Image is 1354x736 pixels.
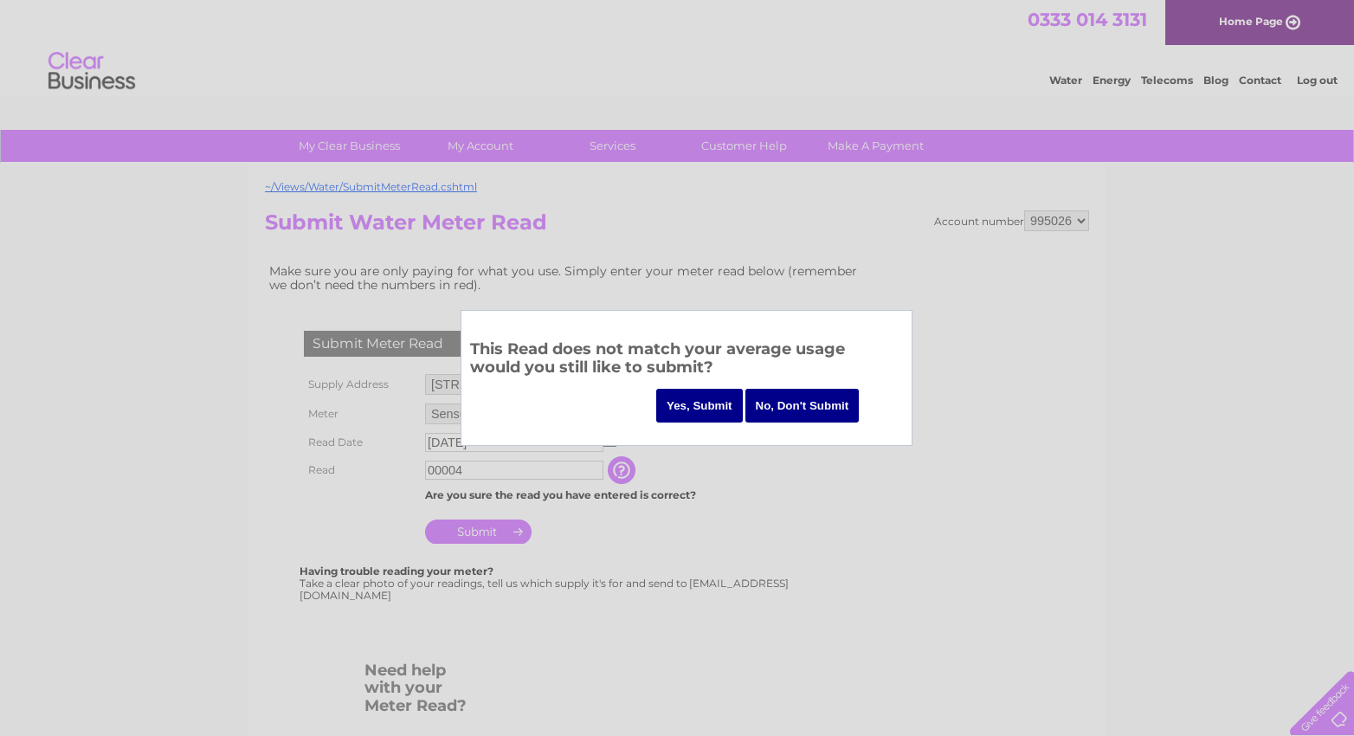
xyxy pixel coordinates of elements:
a: 0333 014 3131 [1028,9,1147,30]
input: Yes, Submit [656,389,743,423]
a: Water [1049,74,1082,87]
a: Energy [1093,74,1131,87]
img: logo.png [48,45,136,98]
input: No, Don't Submit [745,389,860,423]
a: Log out [1297,74,1338,87]
a: Blog [1203,74,1228,87]
h3: This Read does not match your average usage would you still like to submit? [470,337,903,384]
a: Telecoms [1141,74,1193,87]
div: Clear Business is a trading name of Verastar Limited (registered in [GEOGRAPHIC_DATA] No. 3667643... [269,10,1087,84]
a: Contact [1239,74,1281,87]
